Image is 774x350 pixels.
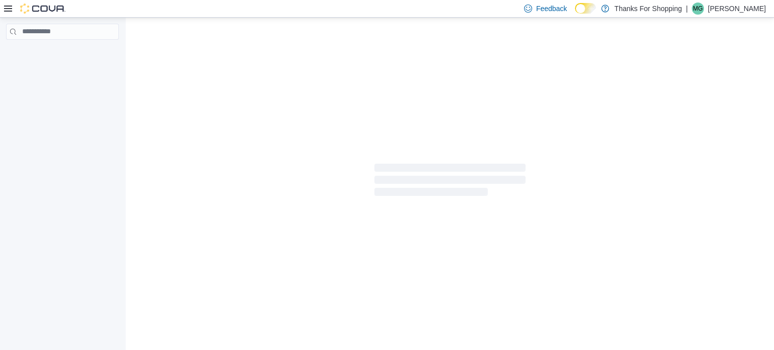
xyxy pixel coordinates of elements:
nav: Complex example [6,42,119,66]
p: | [686,3,688,15]
div: Mac Gillis [692,3,704,15]
span: MG [693,3,702,15]
span: Feedback [536,4,567,14]
input: Dark Mode [575,3,596,14]
p: Thanks For Shopping [614,3,682,15]
p: [PERSON_NAME] [708,3,766,15]
img: Cova [20,4,66,14]
span: Loading [374,166,526,198]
